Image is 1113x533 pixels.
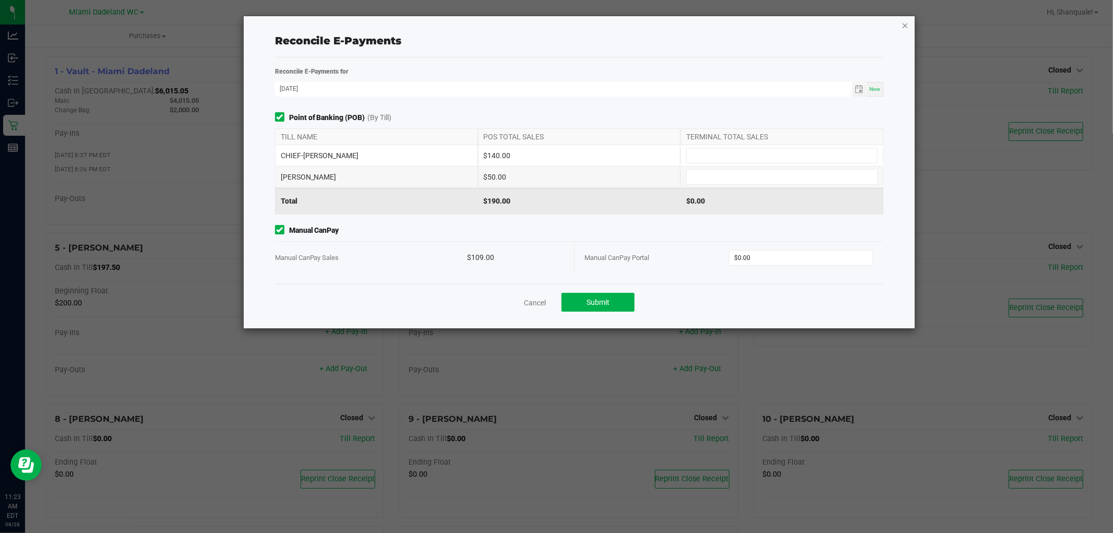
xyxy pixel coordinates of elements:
a: Cancel [524,298,546,308]
div: Total [275,188,478,214]
input: Date [275,82,852,95]
div: POS TOTAL SALES [478,129,681,145]
div: $140.00 [478,145,681,166]
iframe: Resource center [10,449,42,481]
span: Toggle calendar [852,82,867,97]
div: TILL NAME [275,129,478,145]
span: (By Till) [368,112,392,123]
div: Reconcile E-Payments [275,33,884,49]
div: $50.00 [478,167,681,187]
span: Submit [587,298,609,306]
span: Manual CanPay Portal [585,254,650,262]
form-toggle: Include in reconciliation [275,225,289,236]
div: [PERSON_NAME] [275,167,478,187]
span: Manual CanPay Sales [275,254,339,262]
strong: Manual CanPay [289,225,339,236]
strong: Reconcile E-Payments for [275,68,349,75]
form-toggle: Include in reconciliation [275,112,289,123]
button: Submit [561,293,635,312]
strong: Point of Banking (POB) [289,112,365,123]
div: $109.00 [467,242,563,274]
span: Now [869,86,880,92]
div: $190.00 [478,188,681,214]
div: TERMINAL TOTAL SALES [680,129,883,145]
div: CHIEF-[PERSON_NAME] [275,145,478,166]
div: $0.00 [680,188,883,214]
